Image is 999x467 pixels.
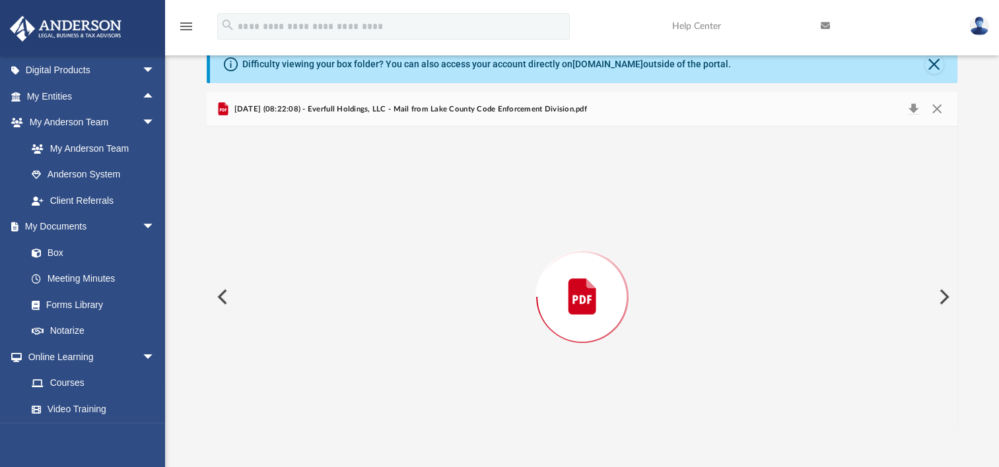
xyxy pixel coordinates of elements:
[18,239,162,266] a: Box
[18,396,162,422] a: Video Training
[18,318,168,344] a: Notarize
[9,344,168,370] a: Online Learningarrow_drop_down
[207,278,236,315] button: Previous File
[9,109,168,136] a: My Anderson Teamarrow_drop_down
[969,16,989,36] img: User Pic
[18,135,162,162] a: My Anderson Team
[18,266,168,292] a: Meeting Minutes
[178,25,194,34] a: menu
[924,100,948,119] button: Close
[925,55,944,74] button: Close
[178,18,194,34] i: menu
[142,57,168,84] span: arrow_drop_down
[221,18,235,32] i: search
[231,104,587,115] span: [DATE] (08:22:08) - Everfull Holdings, LLC - Mail from Lake County Code Enforcement Division.pdf
[18,292,162,318] a: Forms Library
[18,422,168,449] a: Resources
[9,214,168,240] a: My Documentsarrow_drop_down
[6,16,125,42] img: Anderson Advisors Platinum Portal
[242,57,731,71] div: Difficulty viewing your box folder? You can also access your account directly on outside of the p...
[901,100,925,119] button: Download
[142,83,168,110] span: arrow_drop_up
[9,57,175,84] a: Digital Productsarrow_drop_down
[142,214,168,241] span: arrow_drop_down
[18,370,168,396] a: Courses
[572,59,643,69] a: [DOMAIN_NAME]
[18,187,168,214] a: Client Referrals
[142,344,168,371] span: arrow_drop_down
[928,278,957,315] button: Next File
[142,109,168,137] span: arrow_drop_down
[18,162,168,188] a: Anderson System
[9,83,175,109] a: My Entitiesarrow_drop_up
